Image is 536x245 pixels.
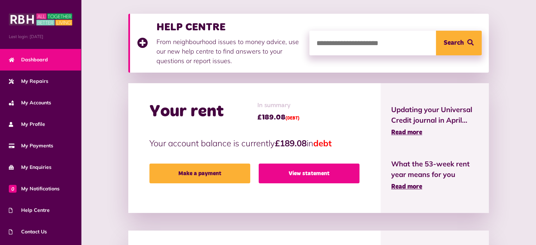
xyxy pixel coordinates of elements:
[391,184,422,190] span: Read more
[391,104,478,137] a: Updating your Universal Credit journal in April... Read more
[9,185,60,192] span: My Notifications
[9,228,47,235] span: Contact Us
[9,56,48,63] span: Dashboard
[257,101,300,110] span: In summary
[149,102,224,122] h2: Your rent
[156,37,302,66] p: From neighbourhood issues to money advice, use our new help centre to find answers to your questi...
[391,159,478,180] span: What the 53-week rent year means for you
[9,33,72,40] span: Last login: [DATE]
[9,185,17,192] span: 0
[391,129,422,136] span: Read more
[285,116,300,121] span: (DEBT)
[275,138,307,148] strong: £189.08
[259,164,359,183] a: View statement
[391,159,478,192] a: What the 53-week rent year means for you Read more
[313,138,332,148] span: debt
[391,104,478,125] span: Updating your Universal Credit journal in April...
[257,112,300,123] span: £189.08
[9,164,51,171] span: My Enquiries
[9,99,51,106] span: My Accounts
[149,164,250,183] a: Make a payment
[9,12,72,26] img: MyRBH
[444,31,464,55] span: Search
[436,31,482,55] button: Search
[9,142,53,149] span: My Payments
[9,121,45,128] span: My Profile
[149,137,359,149] p: Your account balance is currently in
[9,207,50,214] span: Help Centre
[9,78,48,85] span: My Repairs
[156,21,302,33] h3: HELP CENTRE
